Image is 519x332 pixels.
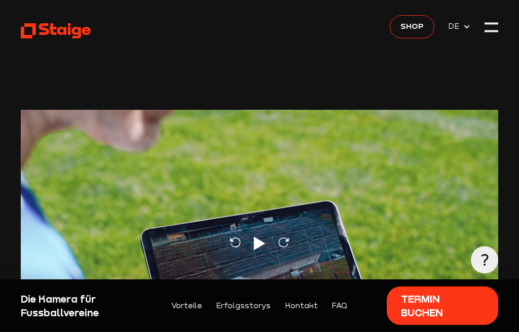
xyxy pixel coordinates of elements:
[285,300,318,312] a: Kontakt
[331,300,348,312] a: FAQ
[400,20,424,32] span: Shop
[390,15,435,38] a: Shop
[171,300,202,312] a: Vorteile
[216,300,271,312] a: Erfolgsstorys
[21,292,132,319] div: Die Kamera für Fussballvereine
[448,20,463,32] span: DE
[387,286,498,325] a: Termin buchen
[476,151,509,181] iframe: chat widget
